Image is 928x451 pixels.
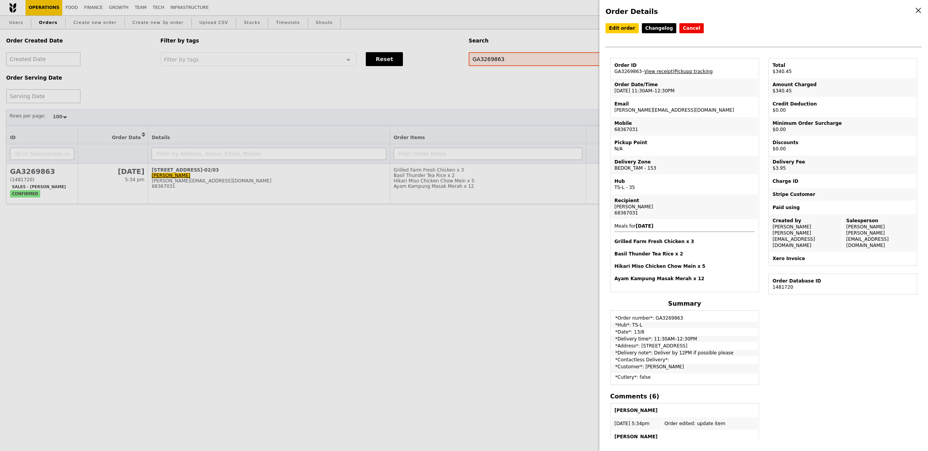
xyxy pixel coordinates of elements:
[606,23,639,33] a: Edit order
[846,218,913,224] div: Salesperson
[674,69,713,74] a: Pickupp tracking
[773,191,913,197] div: Stripe Customer
[642,69,644,74] span: –
[662,417,758,430] td: Order edited: update item
[769,78,916,97] td: $340.45
[614,238,755,245] h4: Grilled Farm Fresh Chicken x 3
[769,275,916,293] td: 1481720
[679,23,704,33] button: Cancel
[614,223,755,282] span: Meals for
[611,311,758,321] td: *Order number*: GA3269863
[614,421,650,426] span: [DATE] 5:34pm
[611,329,758,335] td: *Date*: 13/8
[611,136,758,155] td: N/A
[614,197,755,204] div: Recipient
[773,101,913,107] div: Credit Deduction
[773,178,913,184] div: Charge ID
[773,218,839,224] div: Created by
[769,214,843,252] td: [PERSON_NAME] [PERSON_NAME][EMAIL_ADDRESS][DOMAIN_NAME]
[769,59,916,78] td: $340.45
[611,322,758,328] td: *Hub*: TS-L
[611,98,758,116] td: [PERSON_NAME][EMAIL_ADDRESS][DOMAIN_NAME]
[611,59,758,78] td: GA3269863
[611,350,758,356] td: *Delivery note*: Deliver by 12PM if possible please
[614,82,755,88] div: Order Date/Time
[611,336,758,342] td: *Delivery time*: 11:30AM–12:30PM
[611,364,758,373] td: *Customer*: [PERSON_NAME]
[614,434,658,439] b: [PERSON_NAME]
[773,159,913,165] div: Delivery Fee
[773,278,913,284] div: Order Database ID
[611,374,758,384] td: *Cutlery*: false
[611,78,758,97] td: [DATE] 11:30AM–12:30PM
[610,393,759,400] h4: Comments (6)
[673,69,713,74] span: |
[773,62,913,68] div: Total
[769,156,916,174] td: $3.95
[610,300,759,307] h4: Summary
[614,140,755,146] div: Pickup Point
[773,82,913,88] div: Amount Charged
[636,223,653,229] b: [DATE]
[611,175,758,194] td: TS-L - 35
[773,140,913,146] div: Discounts
[642,23,677,33] a: Changelog
[773,204,913,211] div: Paid using
[611,156,758,174] td: BEDOK_TAM - 153
[769,136,916,155] td: $0.00
[606,7,658,15] span: Order Details
[614,263,755,269] h4: Hikari Miso Chicken Chow Mein x 5
[843,214,916,252] td: [PERSON_NAME] [PERSON_NAME][EMAIL_ADDRESS][DOMAIN_NAME]
[644,69,673,74] a: View receipt
[614,159,755,165] div: Delivery Zone
[614,178,755,184] div: Hub
[614,408,658,413] b: [PERSON_NAME]
[614,210,755,216] div: 68367031
[614,62,755,68] div: Order ID
[769,98,916,116] td: $0.00
[611,343,758,349] td: *Address*: [STREET_ADDRESS]
[611,357,758,363] td: *Contactless Delivery*:
[611,117,758,136] td: 68367031
[614,120,755,126] div: Mobile
[614,101,755,107] div: Email
[773,120,913,126] div: Minimum Order Surcharge
[614,204,755,210] div: [PERSON_NAME]
[769,117,916,136] td: $0.00
[614,251,755,257] h4: Basil Thunder Tea Rice x 2
[614,276,755,282] h4: Ayam Kampung Masak Merah x 12
[773,255,913,262] div: Xero Invoice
